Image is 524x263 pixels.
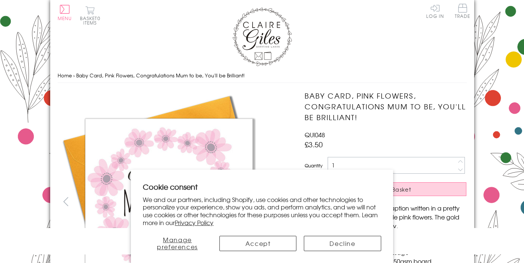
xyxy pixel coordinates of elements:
[157,235,198,251] span: Manage preferences
[426,4,444,18] a: Log In
[73,72,75,79] span: ›
[232,7,292,66] img: Claire Giles Greetings Cards
[219,236,296,251] button: Accept
[83,15,100,26] span: 0 items
[304,236,381,251] button: Decline
[80,6,100,25] button: Basket0 items
[58,15,72,22] span: Menu
[58,72,72,79] a: Home
[305,139,323,150] span: £3.50
[175,218,213,227] a: Privacy Policy
[305,130,325,139] span: QUI048
[143,196,381,227] p: We and our partners, including Shopify, use cookies and other technologies to personalize your ex...
[76,72,245,79] span: Baby Card, Pink Flowers, Congratulations Mum to be, You'll be Brilliant!
[305,162,322,169] label: Quantity
[58,5,72,20] button: Menu
[143,182,381,192] h2: Cookie consent
[455,4,470,18] span: Trade
[455,4,470,20] a: Trade
[305,90,466,122] h1: Baby Card, Pink Flowers, Congratulations Mum to be, You'll be Brilliant!
[58,193,74,210] button: prev
[143,236,212,251] button: Manage preferences
[58,68,467,83] nav: breadcrumbs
